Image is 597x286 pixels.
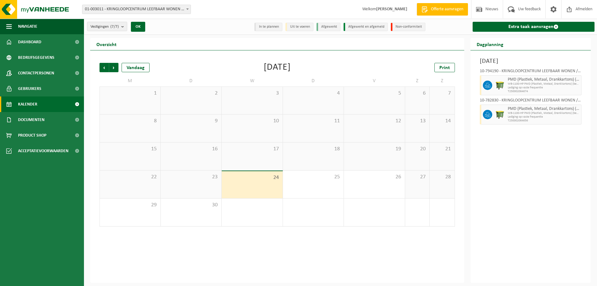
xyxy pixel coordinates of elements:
span: Kalender [18,96,37,112]
h2: Overzicht [90,38,123,50]
span: Vorige [99,63,109,72]
span: 24 [225,174,280,181]
span: Gebruikers [18,81,41,96]
span: 9 [164,118,219,124]
span: 01-003011 - KRINGLOOPCENTRUM LEEFBAAR WONEN - RUDDERVOORDE [82,5,191,14]
a: Offerte aanvragen [417,3,468,16]
td: Z [430,75,455,87]
span: Lediging op vaste frequentie [508,115,580,119]
span: 4 [286,90,341,97]
td: W [222,75,283,87]
span: 17 [225,146,280,152]
td: D [283,75,344,87]
h3: [DATE] [480,57,582,66]
span: 25 [286,174,341,181]
span: 13 [408,118,427,124]
td: Z [405,75,430,87]
a: Extra taak aanvragen [473,22,595,32]
div: Vandaag [122,63,150,72]
span: WB-1100-HP PMD (Plastiek, Metaal, Drankkartons) (bedrijven) [508,111,580,115]
span: Lediging op vaste frequentie [508,86,580,90]
span: 14 [433,118,451,124]
span: 21 [433,146,451,152]
span: WB-1100-HP PMD (Plastiek, Metaal, Drankkartons) (bedrijven) [508,82,580,86]
span: 7 [433,90,451,97]
span: 16 [164,146,219,152]
span: 2 [164,90,219,97]
span: 18 [286,146,341,152]
count: (7/7) [110,25,119,29]
span: Vestigingen [90,22,119,31]
span: T250002064656 [508,119,580,123]
li: Afgewerkt [317,23,340,31]
li: In te plannen [254,23,282,31]
span: T250002064674 [508,90,580,93]
li: Afgewerkt en afgemeld [344,23,388,31]
span: 11 [286,118,341,124]
span: Acceptatievoorwaarden [18,143,68,159]
span: 22 [103,174,157,181]
span: Product Shop [18,128,46,143]
span: 27 [408,174,427,181]
span: Bedrijfsgegevens [18,50,54,65]
span: 6 [408,90,427,97]
a: Print [434,63,455,72]
span: 20 [408,146,427,152]
span: Offerte aanvragen [429,6,465,12]
div: 10-794190 - KRINGLOOPCENTRUM LEEFBAAR WONEN / [GEOGRAPHIC_DATA] - [GEOGRAPHIC_DATA] [480,69,582,75]
button: OK [131,22,145,32]
h2: Dagplanning [470,38,510,50]
span: 28 [433,174,451,181]
span: 5 [347,90,402,97]
strong: [PERSON_NAME] [376,7,407,12]
div: [DATE] [264,63,291,72]
span: Print [439,65,450,70]
td: D [161,75,222,87]
div: 10-782830 - KRINGLOOPCENTRUM LEEFBAAR WONEN / SINT-ANDRIES - SINT-ANDRIES [480,98,582,105]
span: Documenten [18,112,44,128]
span: 23 [164,174,219,181]
span: 29 [103,202,157,209]
span: Volgende [109,63,118,72]
span: 10 [225,118,280,124]
span: 19 [347,146,402,152]
span: 30 [164,202,219,209]
span: 3 [225,90,280,97]
span: Contactpersonen [18,65,54,81]
span: Navigatie [18,19,37,34]
span: 1 [103,90,157,97]
span: PMD (Plastiek, Metaal, Drankkartons) (bedrijven) [508,106,580,111]
span: 12 [347,118,402,124]
button: Vestigingen(7/7) [87,22,127,31]
td: V [344,75,405,87]
span: 01-003011 - KRINGLOOPCENTRUM LEEFBAAR WONEN - RUDDERVOORDE [82,5,191,14]
span: PMD (Plastiek, Metaal, Drankkartons) (bedrijven) [508,77,580,82]
img: WB-1100-HPE-GN-50 [495,110,505,119]
li: Non-conformiteit [391,23,425,31]
span: 8 [103,118,157,124]
li: Uit te voeren [285,23,313,31]
td: M [99,75,161,87]
span: 15 [103,146,157,152]
span: Dashboard [18,34,41,50]
span: 26 [347,174,402,181]
img: WB-1100-HPE-GN-50 [495,81,505,90]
